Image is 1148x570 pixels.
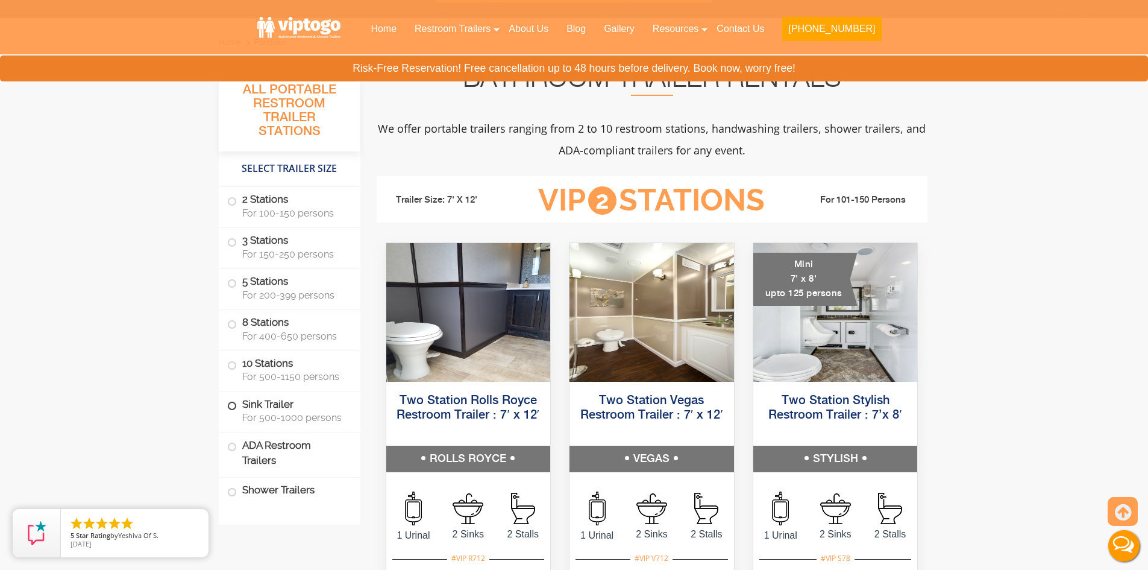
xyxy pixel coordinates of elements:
img: Review Rating [25,521,49,545]
a: Two Station Rolls Royce Restroom Trailer : 7′ x 12′ [397,394,539,422]
span: 1 Urinal [569,528,624,543]
span: by [71,532,199,540]
img: Side view of two station restroom trailer with separate doors for males and females [386,243,551,382]
li:  [82,516,96,531]
h4: Select Trailer Size [219,157,360,180]
button: Live Chat [1100,522,1148,570]
span: For 400-650 persons [242,331,346,342]
img: A mini restroom trailer with two separate stations and separate doors for males and females [753,243,918,382]
li:  [107,516,122,531]
a: Blog [557,16,595,42]
span: 2 Stalls [863,527,918,542]
h5: VEGAS [569,446,734,472]
li:  [95,516,109,531]
span: Star Rating [76,531,110,540]
img: an icon of urinal [405,492,422,525]
a: Two Station Stylish Restroom Trailer : 7’x 8′ [768,394,902,422]
img: an icon of urinal [589,492,606,525]
span: 2 Sinks [624,527,679,542]
a: Resources [644,16,707,42]
a: Contact Us [707,16,773,42]
li:  [120,516,134,531]
a: Home [362,16,406,42]
h5: STYLISH [753,446,918,472]
img: an icon of sink [453,493,483,524]
span: 1 Urinal [753,528,808,543]
a: Restroom Trailers [406,16,500,42]
label: ADA Restroom Trailers [227,432,352,473]
label: 5 Stations [227,269,352,306]
img: an icon of sink [636,493,667,524]
p: We offer portable trailers ranging from 2 to 10 restroom stations, handwashing trailers, shower t... [377,118,927,161]
span: 1 Urinal [386,528,441,543]
h3: VIP Stations [519,184,783,217]
span: 5 [71,531,74,540]
label: 8 Stations [227,310,352,347]
label: 3 Stations [227,228,352,265]
span: 2 Stalls [495,527,550,542]
span: 2 Sinks [808,527,863,542]
h3: All Portable Restroom Trailer Stations [219,79,360,151]
span: For 200-399 persons [242,290,346,301]
a: About Us [500,16,557,42]
img: an icon of urinal [772,492,789,525]
span: For 100-150 persons [242,207,346,219]
span: For 500-1150 persons [242,371,346,382]
img: an icon of stall [511,493,535,524]
label: Sink Trailer [227,391,352,429]
li: For 101-150 Persons [784,193,919,207]
span: [DATE] [71,539,92,548]
label: Shower Trailers [227,478,352,504]
label: 10 Stations [227,351,352,388]
span: 2 Stalls [679,527,734,542]
span: 2 [588,186,616,215]
div: #VIP S78 [817,551,855,566]
img: Side view of two station restroom trailer with separate doors for males and females [569,243,734,382]
img: an icon of stall [694,493,718,524]
span: For 150-250 persons [242,249,346,260]
div: #VIP R712 [447,551,489,566]
span: Yeshiva Of S. [118,531,158,540]
li:  [69,516,84,531]
a: Two Station Vegas Restroom Trailer : 7′ x 12′ [580,394,723,422]
a: Gallery [595,16,644,42]
span: For 500-1000 persons [242,412,346,423]
h2: Bathroom Trailer Rentals [377,67,927,96]
img: an icon of stall [878,493,902,524]
div: Mini 7' x 8' upto 125 persons [753,253,858,306]
div: #VIP V712 [630,551,673,566]
a: [PHONE_NUMBER] [773,16,890,48]
h5: ROLLS ROYCE [386,446,551,472]
label: 2 Stations [227,187,352,224]
span: 2 Sinks [441,527,495,542]
button: [PHONE_NUMBER] [782,17,881,41]
img: an icon of sink [820,493,851,524]
li: Trailer Size: 7' X 12' [385,182,520,218]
